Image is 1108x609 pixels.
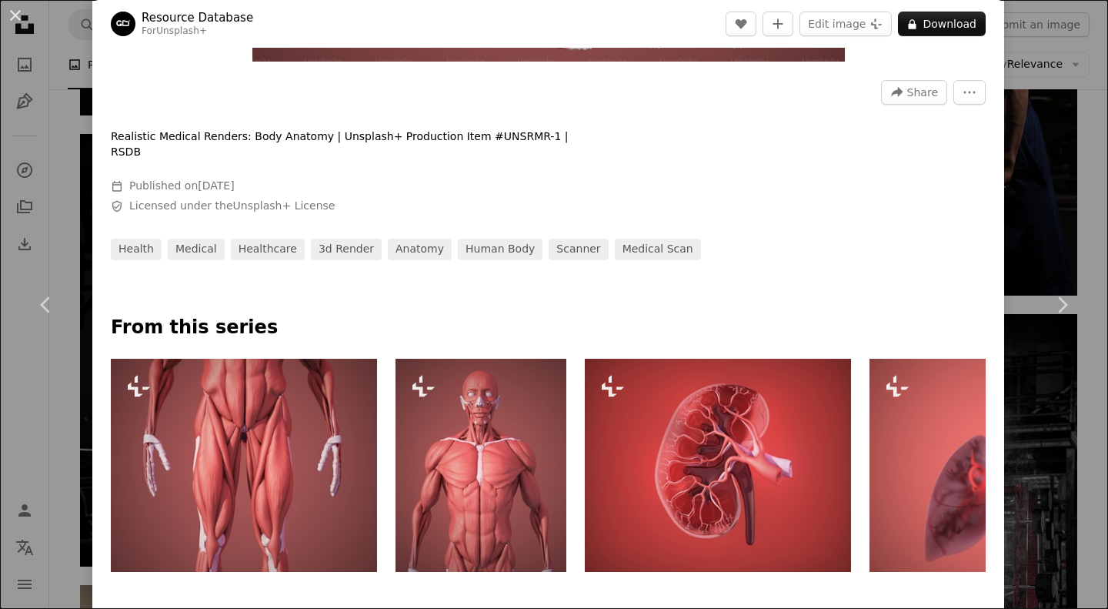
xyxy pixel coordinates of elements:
p: Realistic Medical Renders: Body Anatomy | Unsplash+ Production Item #UNSRMR-1 | RSDB [111,129,572,160]
a: human body [458,239,542,260]
button: More Actions [953,80,986,105]
img: An anatomical rendering of human musculature is shown. [395,359,566,572]
button: Share this image [881,80,947,105]
img: Go to Resource Database's profile [111,12,135,36]
button: Edit image [799,12,892,36]
a: Human muscles and bones are illustrated. [111,458,377,472]
img: Human muscles and bones are illustrated. [111,359,377,572]
a: A detailed 3D rendering of a kidney. [585,458,851,472]
span: Share [907,81,938,104]
p: From this series [111,316,986,340]
span: Licensed under the [129,199,335,214]
a: Next [1016,231,1108,379]
a: medical [168,239,225,260]
a: healthcare [231,239,305,260]
a: 3d render [311,239,382,260]
a: scanner [549,239,608,260]
a: health [111,239,162,260]
a: anatomy [388,239,452,260]
div: For [142,25,253,38]
a: Unsplash+ [156,25,207,36]
a: Unsplash+ License [233,199,335,212]
img: A detailed 3D rendering of a kidney. [585,359,851,572]
button: Download [898,12,986,36]
a: medical scan [615,239,701,260]
time: April 29, 2025 at 6:04:06 PM GMT+8 [198,179,234,192]
button: Like [726,12,756,36]
a: Resource Database [142,10,253,25]
span: Published on [129,179,235,192]
button: Add to Collection [763,12,793,36]
a: An anatomical rendering of human musculature is shown. [395,458,566,472]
